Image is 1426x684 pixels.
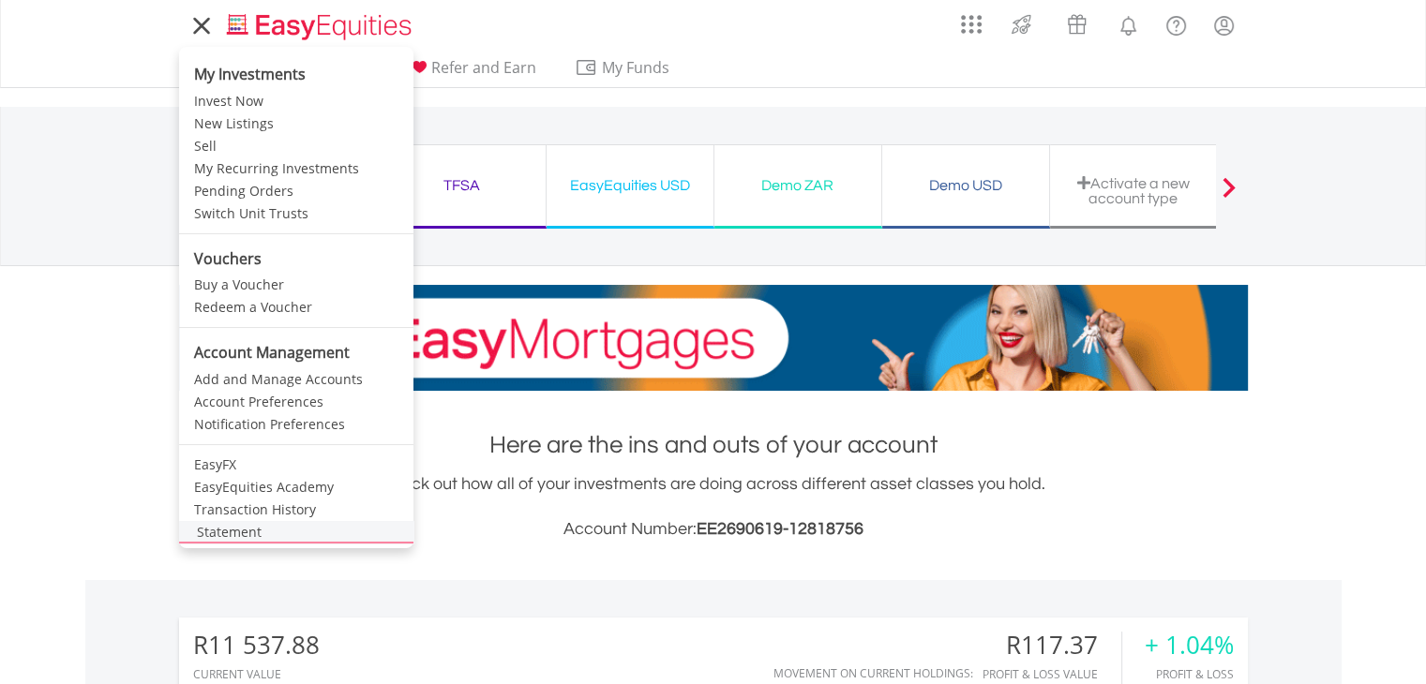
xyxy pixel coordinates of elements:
div: TFSA [390,172,534,199]
li: My Investments [179,52,413,90]
a: Vouchers [1049,5,1104,39]
h1: Here are the ins and outs of your account [179,428,1248,462]
a: Transaction History [179,498,413,521]
a: My Recurring Investments [179,157,413,180]
div: Profit & Loss Value [983,668,1121,680]
img: vouchers-v2.svg [1061,9,1092,39]
div: Movement on Current Holdings: [773,667,973,679]
a: Buy a Voucher [179,274,413,296]
img: thrive-v2.svg [1006,9,1037,39]
a: New Listings [179,112,413,135]
div: Check out how all of your investments are doing across different asset classes you hold. [179,471,1248,543]
h3: Account Number: [179,516,1248,543]
a: Refer and Earn [400,58,544,87]
a: Switch Unit Trusts [179,202,413,225]
div: Profit & Loss [1145,668,1234,680]
a: Sell [179,135,413,157]
li: Vouchers [179,243,413,275]
span: EE2690619-12818756 [697,520,863,538]
div: EasyEquities USD [558,172,702,199]
a: Statement [179,521,413,543]
a: Pending Orders [179,180,413,202]
a: Notification Preferences [179,413,413,436]
a: EasyEquities Academy [179,476,413,498]
img: EasyMortage Promotion Banner [179,285,1248,391]
a: My Profile [1200,5,1248,46]
img: EasyEquities_Logo.png [223,11,419,42]
div: Activate a new account type [1061,175,1206,206]
a: Notifications [1104,5,1152,42]
img: grid-menu-icon.svg [961,14,982,35]
div: R11 537.88 [193,632,320,659]
a: Home page [219,5,419,42]
a: Invest Now [179,90,413,112]
a: FAQ's and Support [1152,5,1200,42]
span: Refer and Earn [431,57,536,78]
li: Account Management [179,336,413,368]
div: CURRENT VALUE [193,668,320,680]
a: Account Preferences [179,391,413,413]
div: + 1.04% [1145,632,1234,659]
a: Add and Manage Accounts [179,368,413,391]
span: My Funds [575,55,698,80]
div: R117.37 [983,632,1121,659]
a: EasyFX [179,454,413,476]
a: Redeem a Voucher [179,296,413,319]
div: Demo ZAR [726,172,870,199]
div: Demo USD [893,172,1038,199]
a: AppsGrid [949,5,994,35]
